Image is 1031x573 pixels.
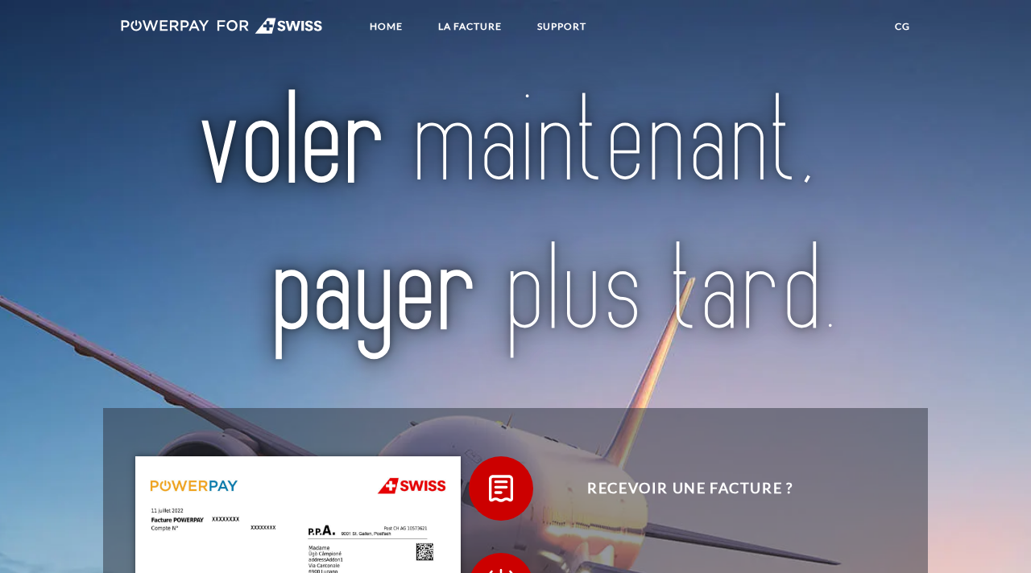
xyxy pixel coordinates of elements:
[469,456,888,521] button: Recevoir une facture ?
[524,12,600,41] a: SUPPORT
[156,57,876,378] img: title-swiss_fr.svg
[356,12,416,41] a: Home
[881,12,924,41] a: CG
[493,456,888,521] span: Recevoir une facture ?
[121,18,323,34] img: logo-swiss-white.svg
[424,12,515,41] a: LA FACTURE
[481,468,521,509] img: qb_bill.svg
